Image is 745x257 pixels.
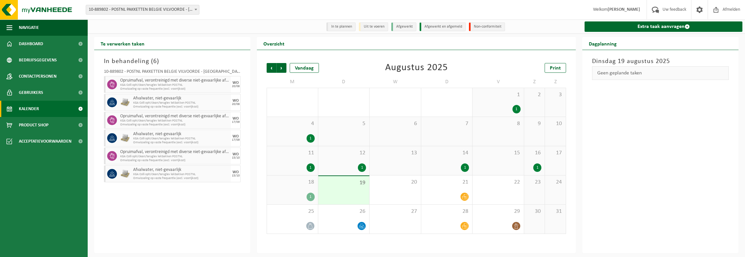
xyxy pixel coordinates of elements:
[19,19,39,36] span: Navigatie
[318,76,370,88] td: D
[232,85,240,88] div: 20/08
[461,163,469,172] div: 1
[322,208,366,215] span: 26
[232,156,240,160] div: 15/10
[270,149,315,157] span: 11
[120,83,229,87] span: KGA Colli oph/clean/teruglev lekbakken POSTNL
[476,208,521,215] span: 29
[476,149,521,157] span: 15
[133,96,229,101] span: Afvalwater, niet-gevaarlijk
[19,101,39,117] span: Kalender
[19,52,57,68] span: Bedrijfsgegevens
[307,134,315,143] div: 1
[548,149,562,157] span: 17
[370,76,421,88] td: W
[270,120,315,127] span: 4
[545,76,566,88] td: Z
[424,120,469,127] span: 7
[421,76,473,88] td: D
[527,91,542,98] span: 2
[120,123,229,127] span: Omwisseling op vaste frequentie (excl. voorrijkost)
[267,63,276,73] span: Vorige
[476,120,521,127] span: 8
[120,155,229,159] span: KGA Colli oph/clean/teruglev lekbakken POSTNL
[120,159,229,162] span: Omwisseling op vaste frequentie (excl. voorrijkost)
[233,117,239,121] div: WO
[133,132,229,137] span: Afvalwater, niet-gevaarlijk
[524,76,545,88] td: Z
[120,87,229,91] span: Omwisseling op vaste frequentie (excl. voorrijkost)
[104,57,241,66] h3: In behandeling ( )
[232,174,240,177] div: 15/10
[473,76,524,88] td: V
[120,169,130,179] img: LP-PA-00000-WDN-11
[527,208,542,215] span: 30
[592,66,729,80] div: Geen geplande taken
[548,91,562,98] span: 3
[358,163,366,172] div: 1
[232,121,240,124] div: 17/09
[120,149,229,155] span: Opruimafval, verontreinigd met diverse niet-gevaarlijke afvalstoffen
[153,58,157,65] span: 6
[19,133,71,149] span: Acceptatievoorwaarden
[585,21,742,32] a: Extra taak aanvragen
[373,208,418,215] span: 27
[373,179,418,186] span: 20
[104,70,241,76] div: 10-889802 - POSTNL PAKKETTEN BELGIE VILVOORDE - [GEOGRAPHIC_DATA]
[94,37,151,50] h2: Te verwerken taken
[469,22,505,31] li: Non-conformiteit
[277,63,286,73] span: Volgende
[133,167,229,173] span: Afvalwater, niet-gevaarlijk
[550,66,561,71] span: Print
[133,105,229,109] span: Omwisseling op vaste frequentie (excl. voorrijkost)
[391,22,416,31] li: Afgewerkt
[233,81,239,85] div: WO
[120,78,229,83] span: Opruimafval, verontreinigd met diverse niet-gevaarlijke afvalstoffen
[233,152,239,156] div: WO
[120,119,229,123] span: KGA Colli oph/clean/teruglev lekbakken POSTNL
[120,114,229,119] span: Opruimafval, verontreinigd met diverse niet-gevaarlijke afvalstoffen
[322,120,366,127] span: 5
[257,37,291,50] h2: Overzicht
[420,22,466,31] li: Afgewerkt en afgemeld
[476,91,521,98] span: 1
[476,179,521,186] span: 22
[533,163,541,172] div: 1
[133,141,229,145] span: Omwisseling op vaste frequentie (excl. voorrijkost)
[267,76,318,88] td: M
[512,105,521,113] div: 1
[326,22,356,31] li: In te plannen
[290,63,319,73] div: Vandaag
[322,179,366,186] span: 19
[86,5,199,14] span: 10-889802 - POSTNL PAKKETTEN BELGIE VILVOORDE - VILVOORDE
[424,149,469,157] span: 14
[548,120,562,127] span: 10
[133,101,229,105] span: KGA Colli oph/clean/teruglev lekbakken POSTNL
[270,208,315,215] span: 25
[19,84,43,101] span: Gebruikers
[527,120,542,127] span: 9
[307,193,315,201] div: 1
[373,149,418,157] span: 13
[86,5,199,15] span: 10-889802 - POSTNL PAKKETTEN BELGIE VILVOORDE - VILVOORDE
[373,120,418,127] span: 6
[359,22,388,31] li: Uit te voeren
[19,117,48,133] span: Product Shop
[322,149,366,157] span: 12
[307,163,315,172] div: 1
[548,208,562,215] span: 31
[592,57,729,66] h3: Dinsdag 19 augustus 2025
[19,36,43,52] span: Dashboard
[424,208,469,215] span: 28
[527,149,542,157] span: 16
[233,135,239,138] div: WO
[608,7,640,12] strong: [PERSON_NAME]
[545,63,566,73] a: Print
[19,68,57,84] span: Contactpersonen
[527,179,542,186] span: 23
[232,103,240,106] div: 20/08
[233,170,239,174] div: WO
[133,173,229,176] span: KGA Colli oph/clean/teruglev lekbakken POSTNL
[232,138,240,142] div: 17/09
[270,179,315,186] span: 18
